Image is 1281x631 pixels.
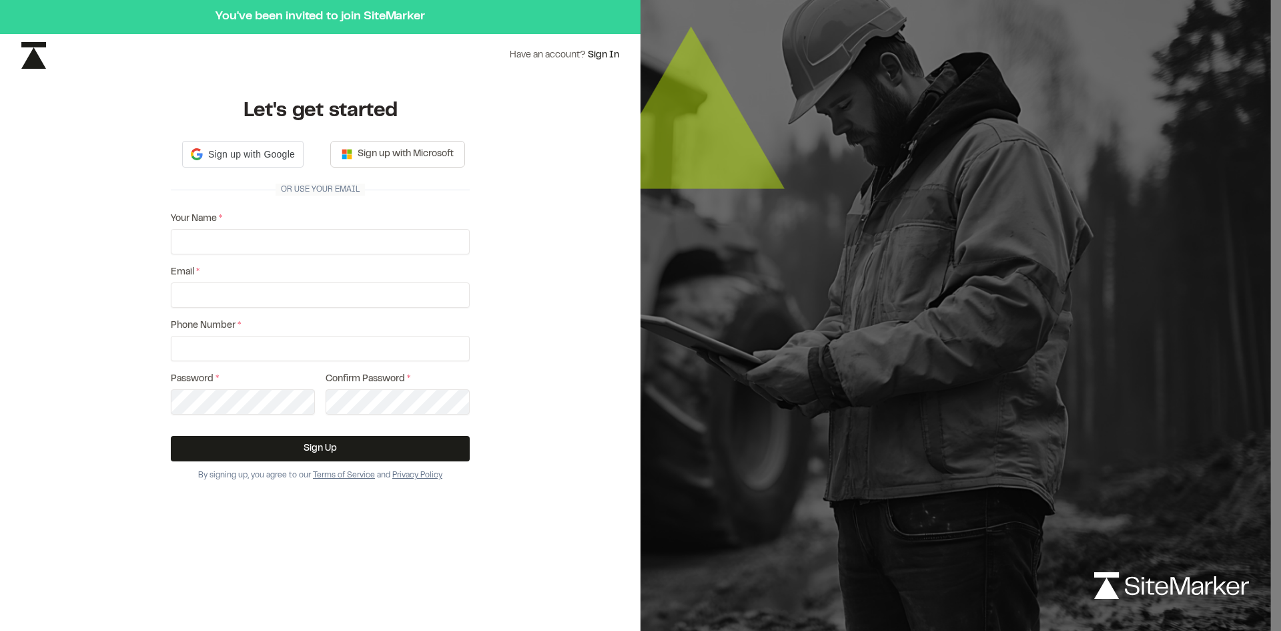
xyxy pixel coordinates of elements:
[171,469,470,481] div: By signing up, you agree to our and
[276,184,365,196] span: Or use your email
[171,265,470,280] label: Email
[171,212,470,226] label: Your Name
[171,98,470,125] h1: Let's get started
[182,141,304,168] div: Sign up with Google
[392,469,442,481] button: Privacy Policy
[588,51,619,59] a: Sign In
[313,469,375,481] button: Terms of Service
[171,319,470,333] label: Phone Number
[171,436,470,461] button: Sign Up
[208,148,295,162] span: Sign up with Google
[1094,572,1249,599] img: logo-white-rebrand.svg
[326,372,470,387] label: Confirm Password
[171,372,315,387] label: Password
[21,42,46,69] img: icon-black-rebrand.svg
[330,141,465,168] button: Sign up with Microsoft
[510,48,619,63] div: Have an account?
